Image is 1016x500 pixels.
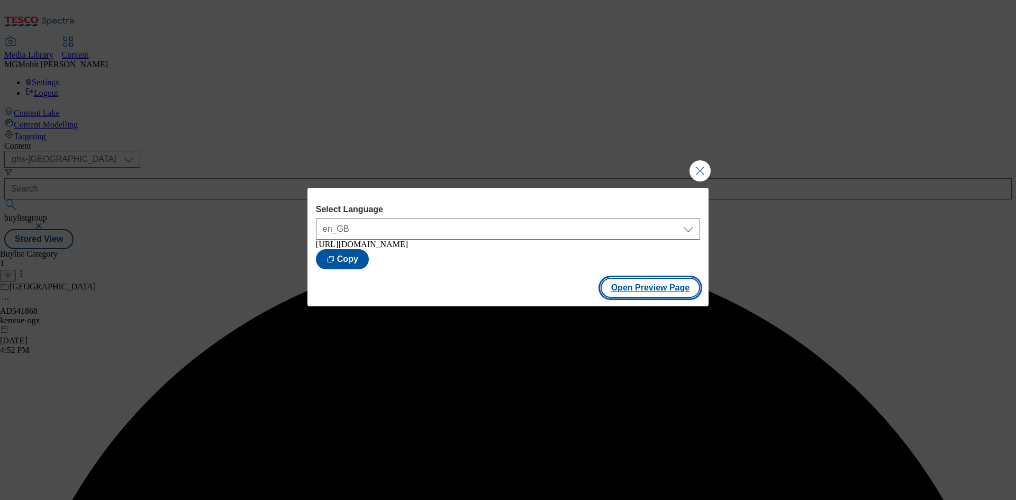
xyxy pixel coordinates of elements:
[690,160,711,181] button: Close Modal
[307,188,709,306] div: Modal
[316,240,700,249] div: [URL][DOMAIN_NAME]
[316,205,700,214] label: Select Language
[601,278,701,298] button: Open Preview Page
[316,249,369,269] button: Copy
